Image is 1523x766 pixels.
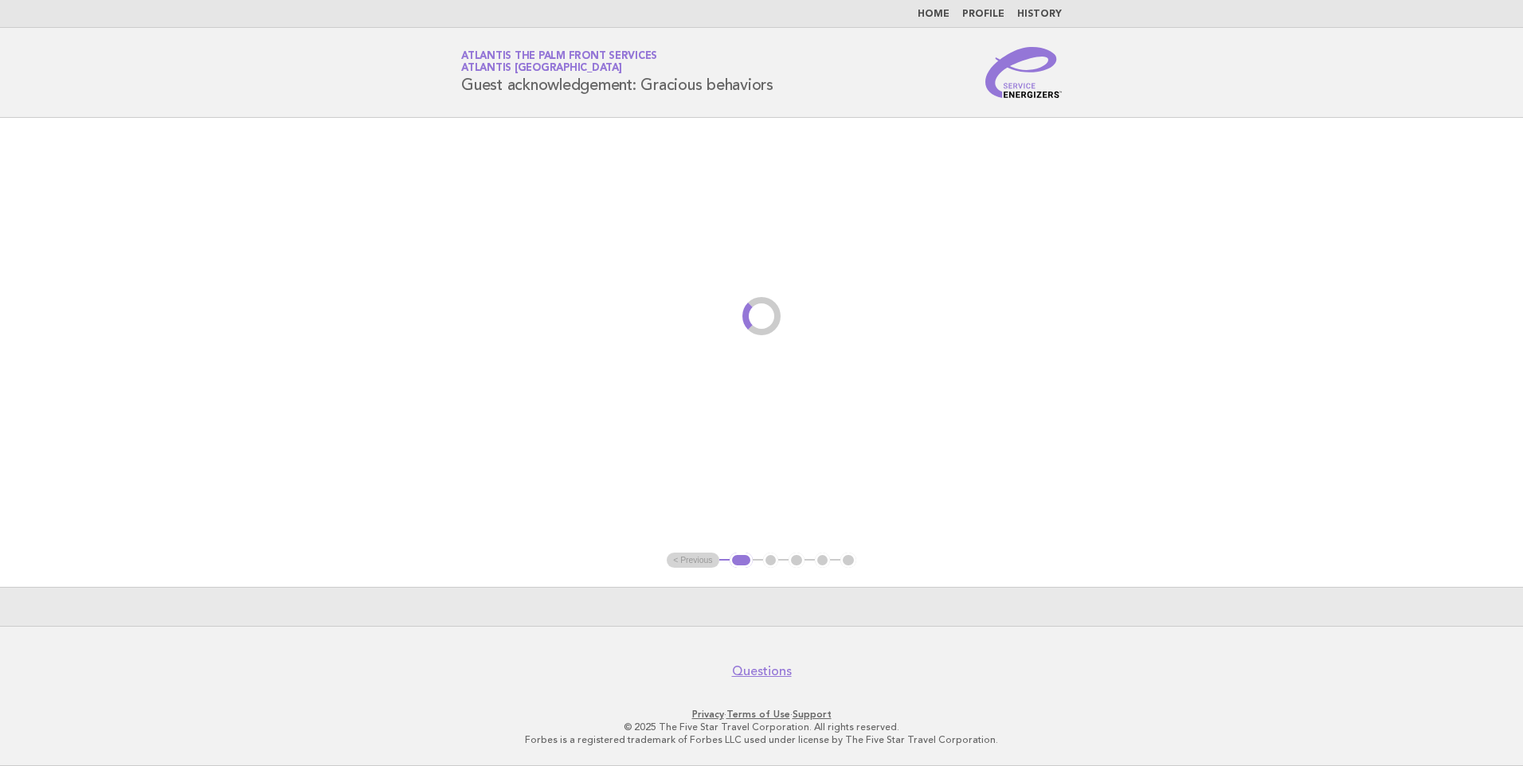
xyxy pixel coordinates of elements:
a: Questions [732,663,792,679]
a: Atlantis The Palm Front ServicesAtlantis [GEOGRAPHIC_DATA] [461,51,657,73]
span: Atlantis [GEOGRAPHIC_DATA] [461,64,622,74]
p: © 2025 The Five Star Travel Corporation. All rights reserved. [274,721,1249,733]
p: Forbes is a registered trademark of Forbes LLC used under license by The Five Star Travel Corpora... [274,733,1249,746]
img: Service Energizers [985,47,1062,98]
a: Profile [962,10,1004,19]
a: History [1017,10,1062,19]
a: Support [793,709,832,720]
a: Home [918,10,949,19]
a: Privacy [692,709,724,720]
a: Terms of Use [726,709,790,720]
p: · · [274,708,1249,721]
h1: Guest acknowledgement: Gracious behaviors [461,52,773,93]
